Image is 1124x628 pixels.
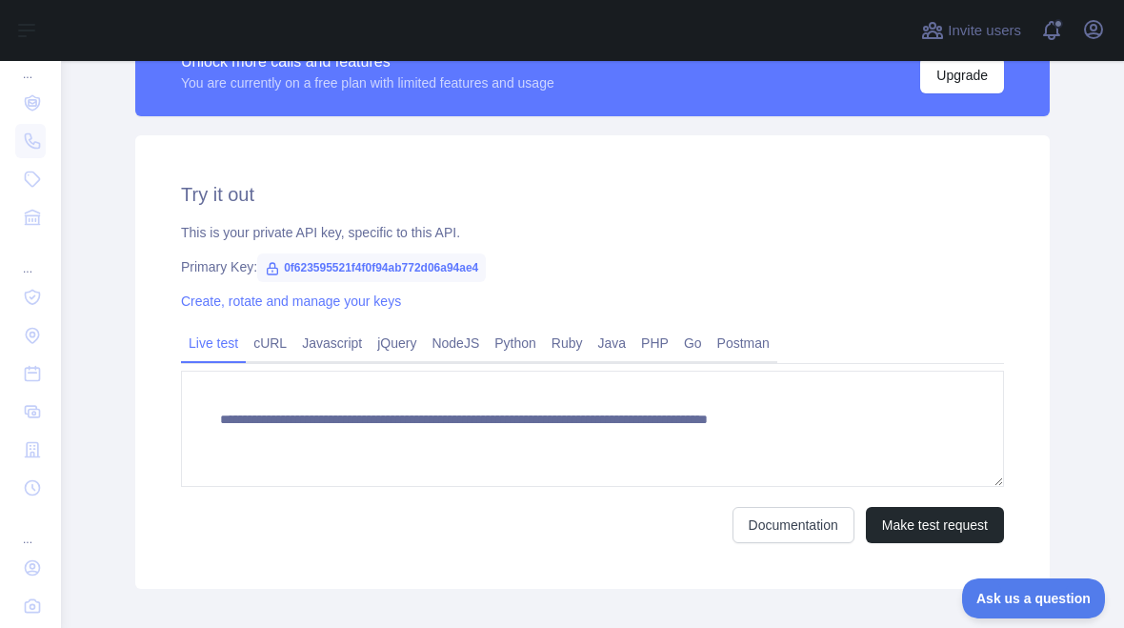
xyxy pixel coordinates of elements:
a: cURL [246,328,294,358]
a: Python [487,328,544,358]
h2: Try it out [181,181,1004,208]
div: ... [15,238,46,276]
a: Java [591,328,634,358]
div: ... [15,509,46,547]
button: Invite users [917,15,1025,46]
a: Postman [710,328,777,358]
div: This is your private API key, specific to this API. [181,223,1004,242]
span: Invite users [948,20,1021,42]
a: PHP [633,328,676,358]
a: Live test [181,328,246,358]
a: Go [676,328,710,358]
div: Unlock more calls and features [181,51,554,73]
a: Ruby [544,328,591,358]
iframe: Toggle Customer Support [962,578,1105,618]
button: Make test request [866,507,1004,543]
button: Upgrade [920,57,1004,93]
a: Create, rotate and manage your keys [181,294,401,309]
a: Documentation [733,507,854,543]
a: NodeJS [424,328,487,358]
a: Javascript [294,328,370,358]
div: You are currently on a free plan with limited features and usage [181,73,554,92]
span: 0f623595521f4f0f94ab772d06a94ae4 [257,253,486,282]
div: Primary Key: [181,257,1004,276]
a: jQuery [370,328,424,358]
div: ... [15,44,46,82]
